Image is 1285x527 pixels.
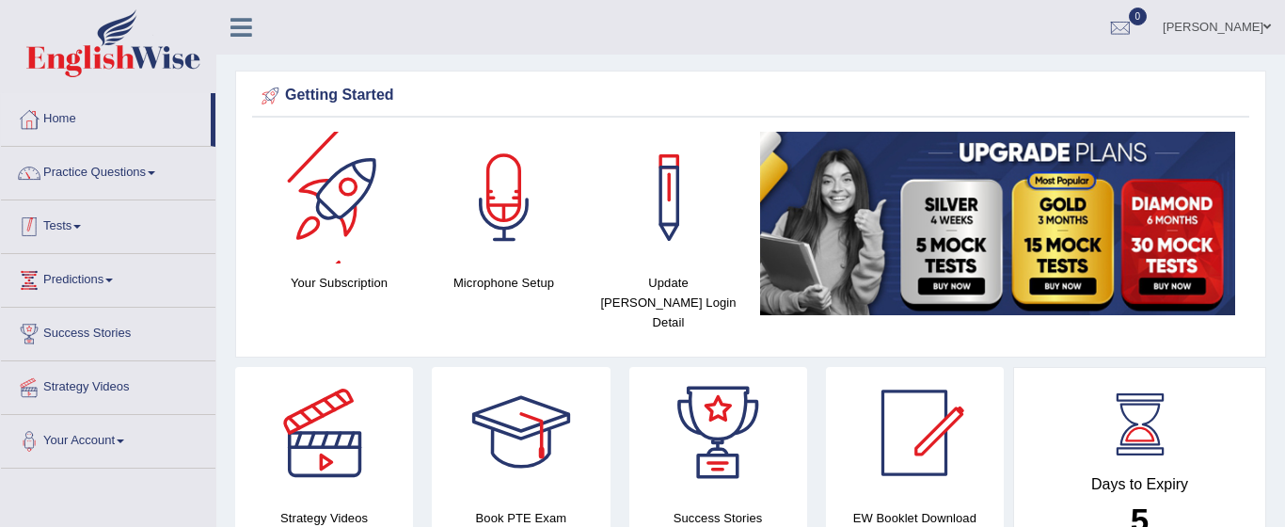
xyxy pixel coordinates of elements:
h4: Your Subscription [266,273,412,293]
h4: Update [PERSON_NAME] Login Detail [595,273,741,332]
a: Practice Questions [1,147,215,194]
a: Strategy Videos [1,361,215,408]
a: Predictions [1,254,215,301]
img: small5.jpg [760,132,1235,315]
a: Success Stories [1,308,215,355]
a: Tests [1,200,215,248]
span: 0 [1129,8,1148,25]
h4: Microphone Setup [431,273,577,293]
a: Your Account [1,415,215,462]
h4: Days to Expiry [1035,476,1245,493]
a: Home [1,93,211,140]
div: Getting Started [257,82,1245,110]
